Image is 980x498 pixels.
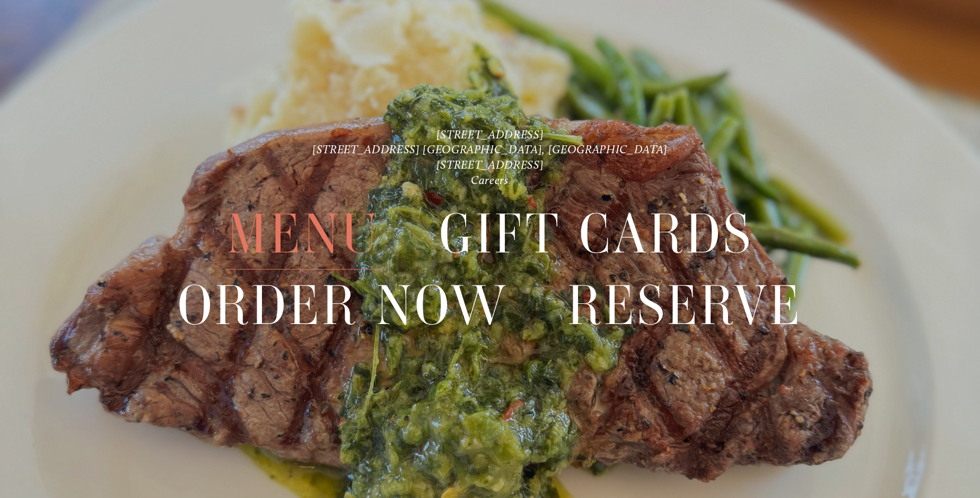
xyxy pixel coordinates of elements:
[227,198,381,269] a: Menu
[312,143,668,157] a: [STREET_ADDRESS] [GEOGRAPHIC_DATA], [GEOGRAPHIC_DATA]
[436,158,544,172] a: [STREET_ADDRESS]
[471,173,509,187] a: Careers
[436,127,544,142] a: [STREET_ADDRESS]
[567,270,802,341] a: Reserve
[439,198,753,269] a: Gift Cards
[178,270,509,342] span: Order Now
[178,270,509,341] a: Order Now
[567,270,802,342] span: Reserve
